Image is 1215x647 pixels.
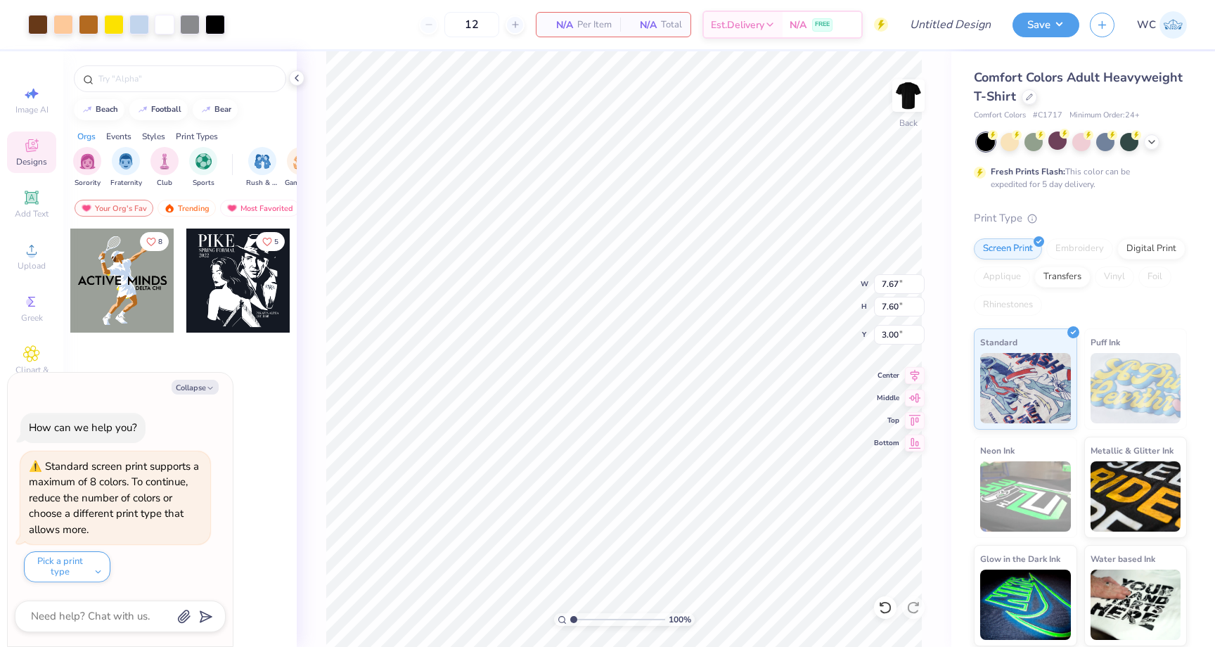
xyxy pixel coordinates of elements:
span: Per Item [577,18,612,32]
img: Club Image [157,153,172,169]
span: Comfort Colors [974,110,1026,122]
div: Embroidery [1046,238,1113,260]
button: Pick a print type [24,551,110,582]
img: Wesley Chan [1159,11,1187,39]
img: Standard [980,353,1071,423]
div: filter for Rush & Bid [246,147,278,188]
span: Rush & Bid [246,178,278,188]
div: football [151,105,181,113]
div: Foil [1138,267,1171,288]
div: Applique [974,267,1030,288]
span: 5 [274,238,278,245]
span: Sorority [75,178,101,188]
span: Club [157,178,172,188]
div: Most Favorited [220,200,300,217]
img: trend_line.gif [82,105,93,114]
button: beach [74,99,124,120]
div: Events [106,130,131,143]
img: trend_line.gif [137,105,148,114]
span: Middle [874,393,899,403]
button: filter button [285,147,317,188]
input: – – [444,12,499,37]
span: Glow in the Dark Ink [980,551,1060,566]
div: Standard screen print supports a maximum of 8 colors. To continue, reduce the number of colors or... [29,459,199,537]
span: Center [874,371,899,380]
span: Clipart & logos [7,364,56,387]
div: Transfers [1034,267,1091,288]
div: Vinyl [1095,267,1134,288]
img: Game Day Image [293,153,309,169]
span: Top [874,416,899,425]
button: Like [256,232,285,251]
span: Designs [16,156,47,167]
button: filter button [110,147,142,188]
div: Orgs [77,130,96,143]
img: Metallic & Glitter Ink [1091,461,1181,532]
span: 8 [158,238,162,245]
span: FREE [815,20,830,30]
img: Puff Ink [1091,353,1181,423]
img: most_fav.gif [81,203,92,213]
span: WC [1137,17,1156,33]
button: filter button [246,147,278,188]
img: Sorority Image [79,153,96,169]
div: bear [214,105,231,113]
span: N/A [545,18,573,32]
img: Back [894,82,922,110]
span: Metallic & Glitter Ink [1091,443,1174,458]
img: trending.gif [164,203,175,213]
strong: Fresh Prints Flash: [991,166,1065,177]
img: Fraternity Image [118,153,134,169]
span: 100 % [669,613,691,626]
span: N/A [790,18,806,32]
div: Styles [142,130,165,143]
button: Like [140,232,169,251]
span: # C1717 [1033,110,1062,122]
div: This color can be expedited for 5 day delivery. [991,165,1164,191]
button: filter button [73,147,101,188]
span: Game Day [285,178,317,188]
span: Comfort Colors Adult Heavyweight T-Shirt [974,69,1183,105]
div: Print Types [176,130,218,143]
div: filter for Game Day [285,147,317,188]
button: Save [1012,13,1079,37]
div: Screen Print [974,238,1042,260]
div: How can we help you? [29,421,137,435]
div: Back [899,117,918,129]
img: Water based Ink [1091,570,1181,640]
button: filter button [189,147,217,188]
span: Total [661,18,682,32]
div: Your Org's Fav [75,200,153,217]
span: Add Text [15,208,49,219]
button: filter button [150,147,179,188]
input: Untitled Design [899,11,1002,39]
span: Sports [193,178,214,188]
img: most_fav.gif [226,203,238,213]
img: Sports Image [195,153,212,169]
span: N/A [629,18,657,32]
div: filter for Club [150,147,179,188]
span: Image AI [15,104,49,115]
div: Rhinestones [974,295,1042,316]
div: filter for Sports [189,147,217,188]
span: Est. Delivery [711,18,764,32]
img: Rush & Bid Image [255,153,271,169]
input: Try "Alpha" [97,72,277,86]
button: football [129,99,188,120]
span: Upload [18,260,46,271]
div: Print Type [974,210,1187,226]
div: beach [96,105,118,113]
div: Digital Print [1117,238,1185,260]
span: Puff Ink [1091,335,1120,350]
div: Trending [157,200,216,217]
button: bear [193,99,238,120]
span: Water based Ink [1091,551,1155,566]
span: Standard [980,335,1017,350]
span: Neon Ink [980,443,1015,458]
span: Bottom [874,438,899,448]
span: Greek [21,312,43,323]
img: trend_line.gif [200,105,212,114]
a: WC [1137,11,1187,39]
img: Neon Ink [980,461,1071,532]
div: filter for Fraternity [110,147,142,188]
